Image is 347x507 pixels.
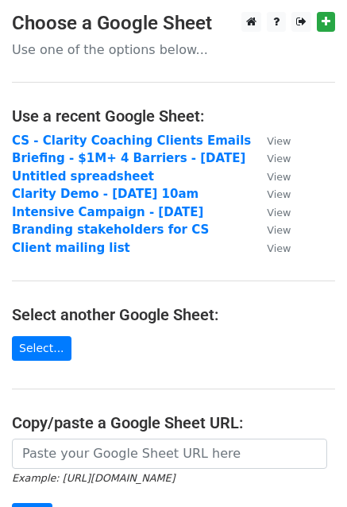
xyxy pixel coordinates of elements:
[12,41,335,58] p: Use one of the options below...
[251,169,291,184] a: View
[267,135,291,147] small: View
[12,187,199,201] a: Clarity Demo - [DATE] 10am
[267,224,291,236] small: View
[251,205,291,219] a: View
[12,413,335,432] h4: Copy/paste a Google Sheet URL:
[251,223,291,237] a: View
[251,134,291,148] a: View
[12,223,209,237] a: Branding stakeholders for CS
[12,12,335,35] h3: Choose a Google Sheet
[251,187,291,201] a: View
[12,134,251,148] a: CS - Clarity Coaching Clients Emails
[12,305,335,324] h4: Select another Google Sheet:
[267,153,291,164] small: View
[251,241,291,255] a: View
[12,336,71,361] a: Select...
[267,242,291,254] small: View
[267,171,291,183] small: View
[12,472,175,484] small: Example: [URL][DOMAIN_NAME]
[251,151,291,165] a: View
[267,188,291,200] small: View
[12,205,203,219] a: Intensive Campaign - [DATE]
[12,439,327,469] input: Paste your Google Sheet URL here
[12,169,154,184] a: Untitled spreadsheet
[267,207,291,219] small: View
[12,106,335,126] h4: Use a recent Google Sheet:
[12,151,245,165] a: Briefing - $1M+ 4 Barriers - [DATE]
[12,241,130,255] a: Client mailing list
